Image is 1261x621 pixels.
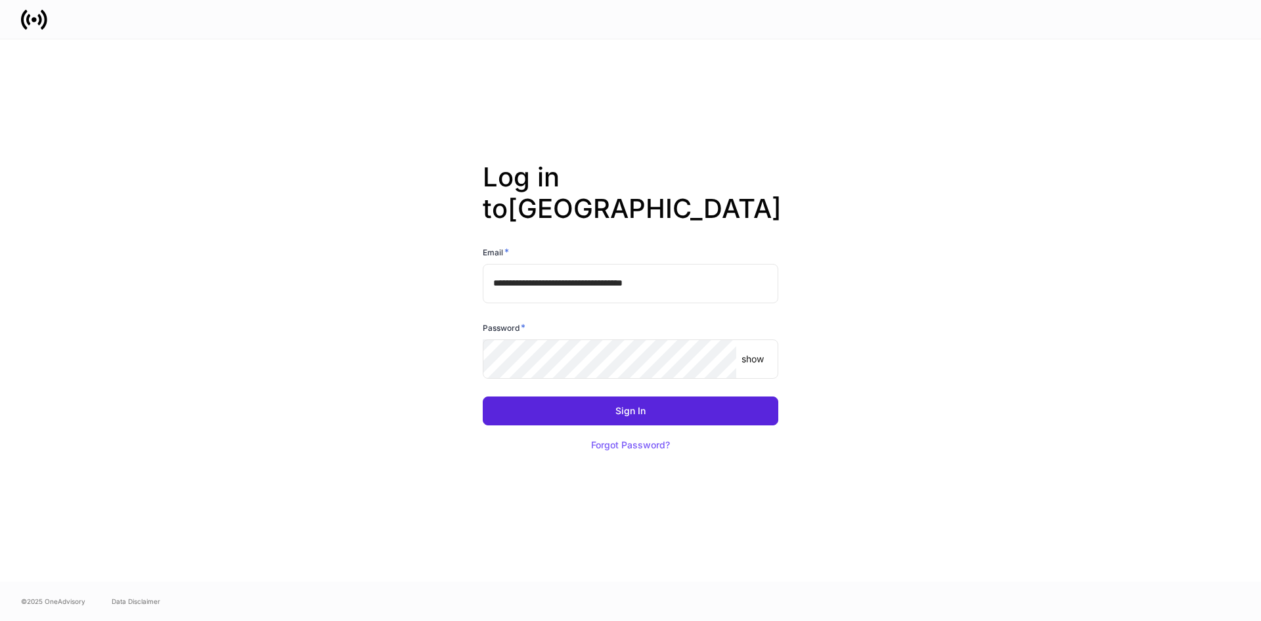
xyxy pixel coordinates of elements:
[483,246,509,259] h6: Email
[112,596,160,607] a: Data Disclaimer
[615,406,646,416] div: Sign In
[483,161,778,246] h2: Log in to [GEOGRAPHIC_DATA]
[591,440,670,450] div: Forgot Password?
[483,321,525,334] h6: Password
[21,596,85,607] span: © 2025 OneAdvisory
[741,353,764,366] p: show
[483,396,778,425] button: Sign In
[575,431,686,460] button: Forgot Password?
